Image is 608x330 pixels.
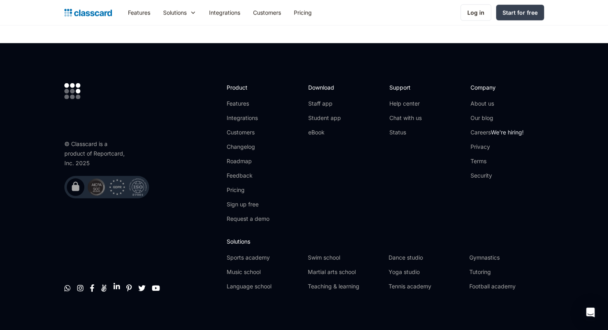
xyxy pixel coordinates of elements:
[227,215,269,223] a: Request a demo
[114,282,120,290] a: 
[157,4,203,22] div: Solutions
[247,4,287,22] a: Customers
[227,200,269,208] a: Sign up free
[227,83,269,92] h2: Product
[496,5,544,20] a: Start for free
[227,100,269,108] a: Features
[389,282,463,290] a: Tennis academy
[470,100,524,108] a: About us
[122,4,157,22] a: Features
[469,254,544,262] a: Gymnastics
[287,4,318,22] a: Pricing
[470,83,524,92] h2: Company
[227,172,269,180] a: Feedback
[470,128,524,136] a: CareersWe're hiring!
[227,237,544,246] h2: Solutions
[469,282,544,290] a: Football academy
[227,268,301,276] a: Music school
[307,282,382,290] a: Teaching & learning
[203,4,247,22] a: Integrations
[308,100,341,108] a: Staff app
[101,284,107,292] a: 
[308,83,341,92] h2: Download
[90,284,94,292] a: 
[491,129,524,136] span: We're hiring!
[227,282,301,290] a: Language school
[389,83,422,92] h2: Support
[389,268,463,276] a: Yoga studio
[470,114,524,122] a: Our blog
[308,128,341,136] a: eBook
[64,284,71,292] a: 
[389,254,463,262] a: Dance studio
[581,303,600,322] div: Open Intercom Messenger
[308,114,341,122] a: Student app
[138,284,146,292] a: 
[163,8,187,17] div: Solutions
[227,114,269,122] a: Integrations
[460,4,491,21] a: Log in
[227,186,269,194] a: Pricing
[307,268,382,276] a: Martial arts school
[227,143,269,151] a: Changelog
[77,284,84,292] a: 
[152,284,160,292] a: 
[64,7,112,18] a: home
[470,143,524,151] a: Privacy
[389,100,422,108] a: Help center
[64,139,128,168] div: © Classcard is a product of Reportcard, Inc. 2025
[470,157,524,165] a: Terms
[502,8,538,17] div: Start for free
[389,114,422,122] a: Chat with us
[470,172,524,180] a: Security
[389,128,422,136] a: Status
[467,8,484,17] div: Log in
[126,284,132,292] a: 
[469,268,544,276] a: Tutoring
[227,157,269,165] a: Roadmap
[307,254,382,262] a: Swim school
[227,128,269,136] a: Customers
[227,254,301,262] a: Sports academy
